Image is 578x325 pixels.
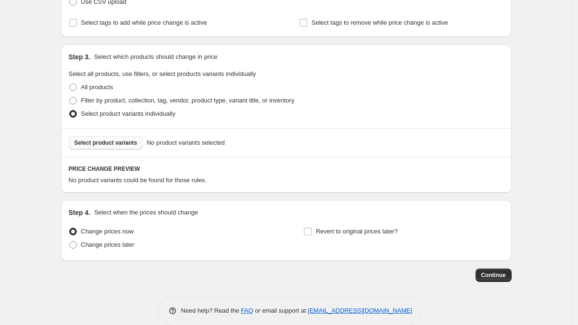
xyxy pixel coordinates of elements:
span: Need help? Read the [181,307,241,314]
span: Filter by product, collection, tag, vendor, product type, variant title, or inventory [81,97,294,104]
a: [EMAIL_ADDRESS][DOMAIN_NAME] [308,307,412,314]
p: Select which products should change in price [94,52,217,62]
span: Select product variants [74,139,138,147]
span: Change prices later [81,241,135,248]
h2: Step 3. [69,52,91,62]
span: Change prices now [81,228,134,235]
a: FAQ [241,307,253,314]
span: Select all products, use filters, or select products variants individually [69,70,256,77]
h2: Step 4. [69,208,91,217]
span: Revert to original prices later? [316,228,398,235]
p: Select when the prices should change [94,208,198,217]
span: All products [81,84,113,91]
button: Select product variants [69,136,143,149]
h6: PRICE CHANGE PREVIEW [69,165,504,173]
span: Select tags to remove while price change is active [312,19,448,26]
span: No product variants selected [147,138,225,148]
span: or email support at [253,307,308,314]
button: Continue [476,269,512,282]
span: No product variants could be found for those rules. [69,176,207,184]
span: Select tags to add while price change is active [81,19,207,26]
span: Continue [481,271,506,279]
span: Select product variants individually [81,110,175,117]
